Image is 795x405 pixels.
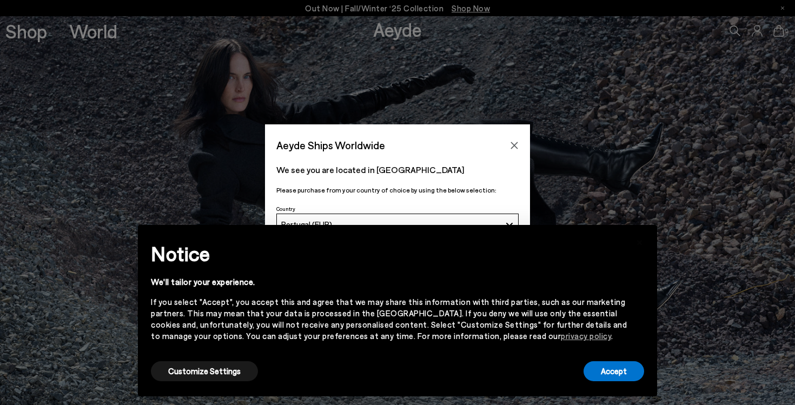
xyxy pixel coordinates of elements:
[276,185,519,195] p: Please purchase from your country of choice by using the below selection:
[561,331,611,341] a: privacy policy
[151,240,627,268] h2: Notice
[151,296,627,342] div: If you select "Accept", you accept this and agree that we may share this information with third p...
[506,137,522,154] button: Close
[151,361,258,381] button: Customize Settings
[584,361,644,381] button: Accept
[151,276,627,288] div: We'll tailor your experience.
[627,228,653,254] button: Close this notice
[276,205,295,212] span: Country
[276,163,519,176] p: We see you are located in [GEOGRAPHIC_DATA]
[276,136,385,155] span: Aeyde Ships Worldwide
[636,233,644,249] span: ×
